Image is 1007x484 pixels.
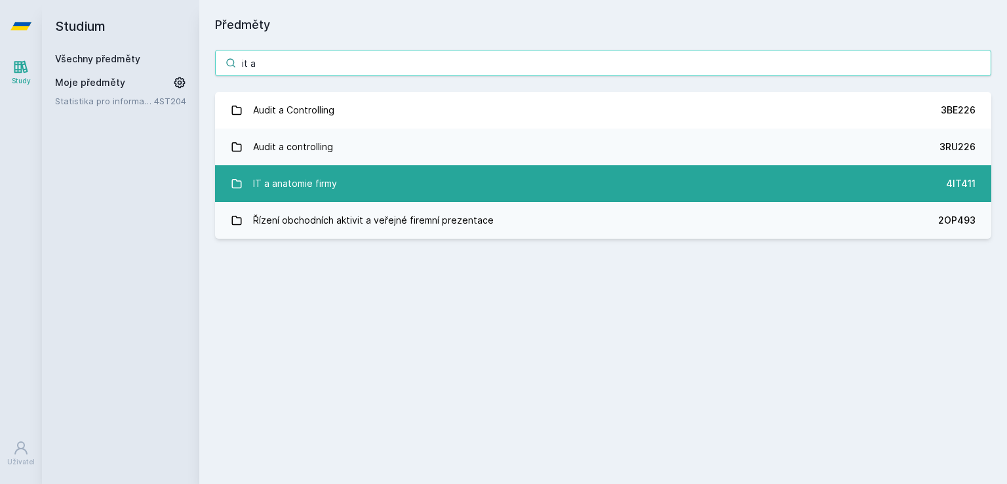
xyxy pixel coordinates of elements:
div: 3RU226 [939,140,976,153]
a: Audit a controlling 3RU226 [215,129,991,165]
div: 2OP493 [938,214,976,227]
a: Study [3,52,39,92]
a: IT a anatomie firmy 4IT411 [215,165,991,202]
a: Řízení obchodních aktivit a veřejné firemní prezentace 2OP493 [215,202,991,239]
span: Moje předměty [55,76,125,89]
a: Audit a Controlling 3BE226 [215,92,991,129]
div: 4IT411 [946,177,976,190]
input: Název nebo ident předmětu… [215,50,991,76]
div: Uživatel [7,457,35,467]
div: Audit a Controlling [253,97,334,123]
a: Statistika pro informatiky [55,94,154,108]
div: 3BE226 [941,104,976,117]
div: Řízení obchodních aktivit a veřejné firemní prezentace [253,207,494,233]
a: 4ST204 [154,96,186,106]
a: Uživatel [3,434,39,474]
div: IT a anatomie firmy [253,171,337,197]
a: Všechny předměty [55,53,140,64]
div: Study [12,76,31,86]
h1: Předměty [215,16,991,34]
div: Audit a controlling [253,134,333,160]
